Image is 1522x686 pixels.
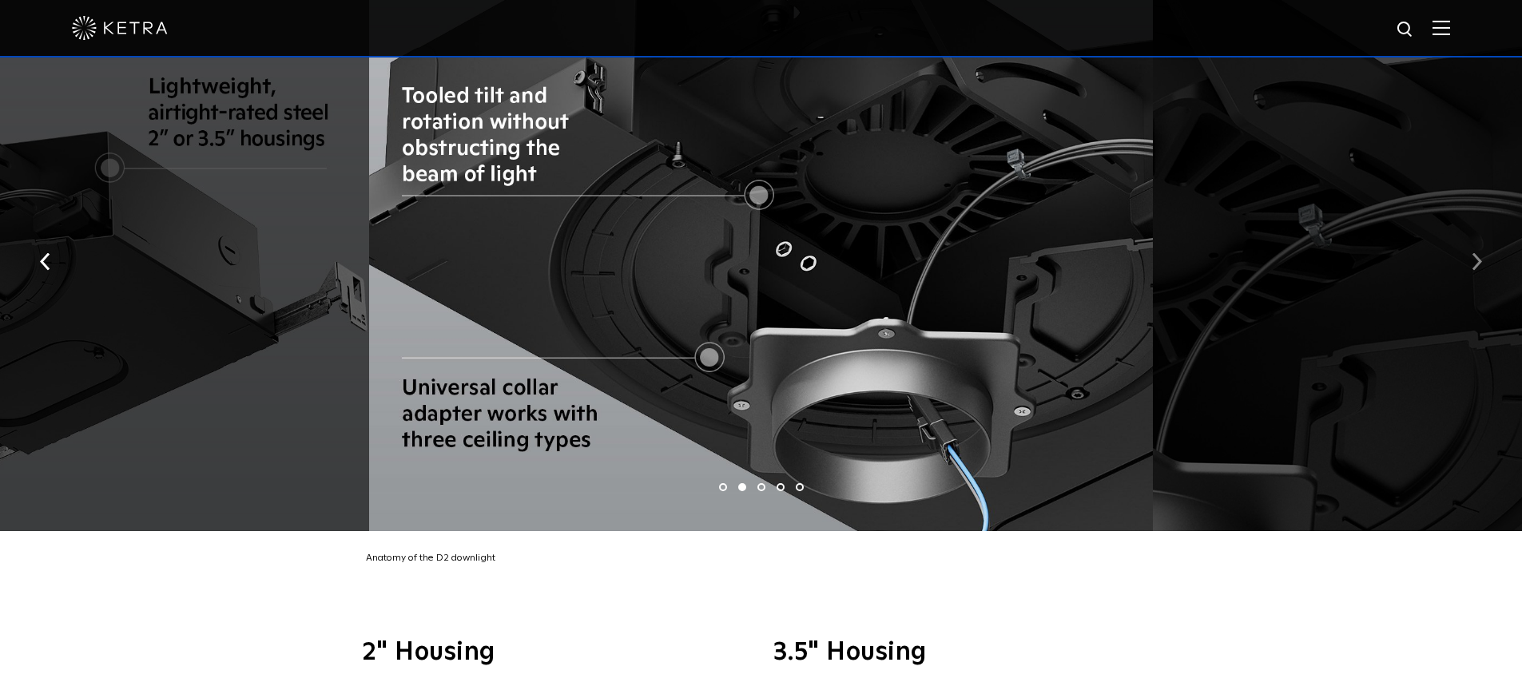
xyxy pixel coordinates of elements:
[1433,20,1450,35] img: Hamburger%20Nav.svg
[72,16,168,40] img: ketra-logo-2019-white
[1396,20,1416,40] img: search icon
[773,640,1161,665] h3: 3.5" Housing
[1472,252,1482,270] img: arrow-right-black.svg
[362,640,749,665] h3: 2" Housing
[350,550,1181,568] div: Anatomy of the D2 downlight
[40,252,50,270] img: arrow-left-black.svg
